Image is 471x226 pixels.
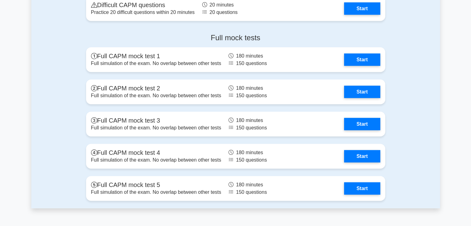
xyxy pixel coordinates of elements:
a: Start [344,182,380,195]
a: Start [344,2,380,15]
a: Start [344,54,380,66]
a: Start [344,150,380,163]
h4: Full mock tests [86,33,385,42]
a: Start [344,118,380,130]
a: Start [344,86,380,98]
